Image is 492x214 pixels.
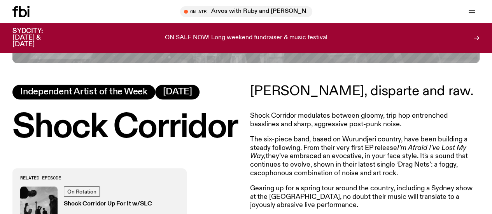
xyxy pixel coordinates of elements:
p: ON SALE NOW! Long weekend fundraiser & music festival [165,35,327,42]
p: Gearing up for a spring tour around the country, including a Sydney show at the [GEOGRAPHIC_DATA]... [250,184,474,210]
p: Shock Corridor modulates between gloomy, trip hop entrenched basslines and sharp, aggressive post... [250,112,474,129]
span: Independent Artist of the Week [20,88,147,96]
button: On AirArvos with Ruby and [PERSON_NAME] [180,6,312,17]
h3: Shock Corridor Up For It w/SLC [64,201,152,207]
em: I’m Afraid I’ve Lost My Way, [250,144,466,160]
p: [PERSON_NAME], disparte and raw. [250,85,474,98]
p: The six-piece band, based on Wurundjeri country, have been building a steady following. From thei... [250,136,474,177]
h3: SYDCITY: [DATE] & [DATE] [12,28,62,48]
span: [DATE] [163,88,192,96]
h3: Related Episode [20,176,179,180]
h1: Shock Corridor [12,112,242,143]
